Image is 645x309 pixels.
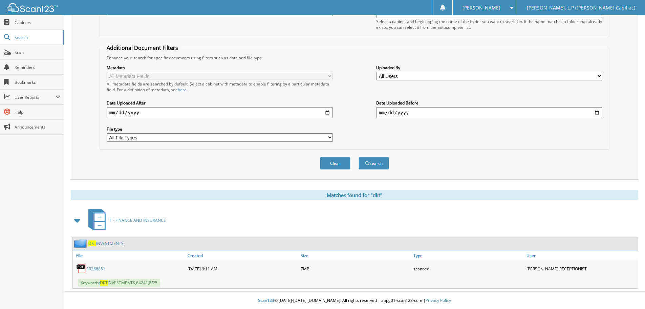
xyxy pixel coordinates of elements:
a: T - FINANCE AND INSURANCE [84,207,166,234]
span: [PERSON_NAME], L.P ([PERSON_NAME] Cadillac) [527,6,635,10]
a: here [178,87,187,93]
input: start [107,107,333,118]
legend: Additional Document Filters [103,44,181,52]
a: Privacy Policy [426,297,451,303]
div: [DATE] 9:11 AM [186,262,299,275]
label: File type [107,126,333,132]
img: folder2.png [74,239,88,248]
div: [PERSON_NAME] RECEPTIONIST [525,262,638,275]
img: scan123-logo-white.svg [7,3,58,12]
span: Search [15,35,59,40]
span: DKT [88,240,96,246]
div: 7MB [299,262,412,275]
span: Scan [15,50,60,55]
label: Date Uploaded After [107,100,333,106]
a: File [73,251,186,260]
div: scanned [412,262,525,275]
a: Type [412,251,525,260]
a: Created [186,251,299,260]
span: Keywords: INVESTMENTS,64241,8/25 [78,279,160,287]
a: User [525,251,638,260]
span: DKT [100,280,108,286]
iframe: Chat Widget [611,276,645,309]
span: Cabinets [15,20,60,25]
input: end [376,107,602,118]
label: Metadata [107,65,333,71]
span: Announcements [15,124,60,130]
button: Clear [320,157,350,170]
span: User Reports [15,94,56,100]
span: Reminders [15,64,60,70]
div: Select a cabinet and begin typing the name of the folder you want to search in. If the name match... [376,19,602,30]
div: All metadata fields are searched by default. Select a cabinet with metadata to enable filtering b... [107,81,333,93]
span: Scan123 [258,297,274,303]
div: © [DATE]-[DATE] [DOMAIN_NAME]. All rights reserved | appg01-scan123-com | [64,292,645,309]
label: Date Uploaded Before [376,100,602,106]
span: [PERSON_NAME] [463,6,500,10]
div: Matches found for "dkt" [71,190,638,200]
span: Bookmarks [15,79,60,85]
span: T - FINANCE AND INSURANCE [110,217,166,223]
button: Search [359,157,389,170]
a: DKTINVESTMENTS [88,240,124,246]
a: SR366851 [86,266,105,272]
img: PDF.png [76,264,86,274]
a: Size [299,251,412,260]
label: Uploaded By [376,65,602,71]
span: Help [15,109,60,115]
div: Enhance your search for specific documents using filters such as date and file type. [103,55,606,61]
